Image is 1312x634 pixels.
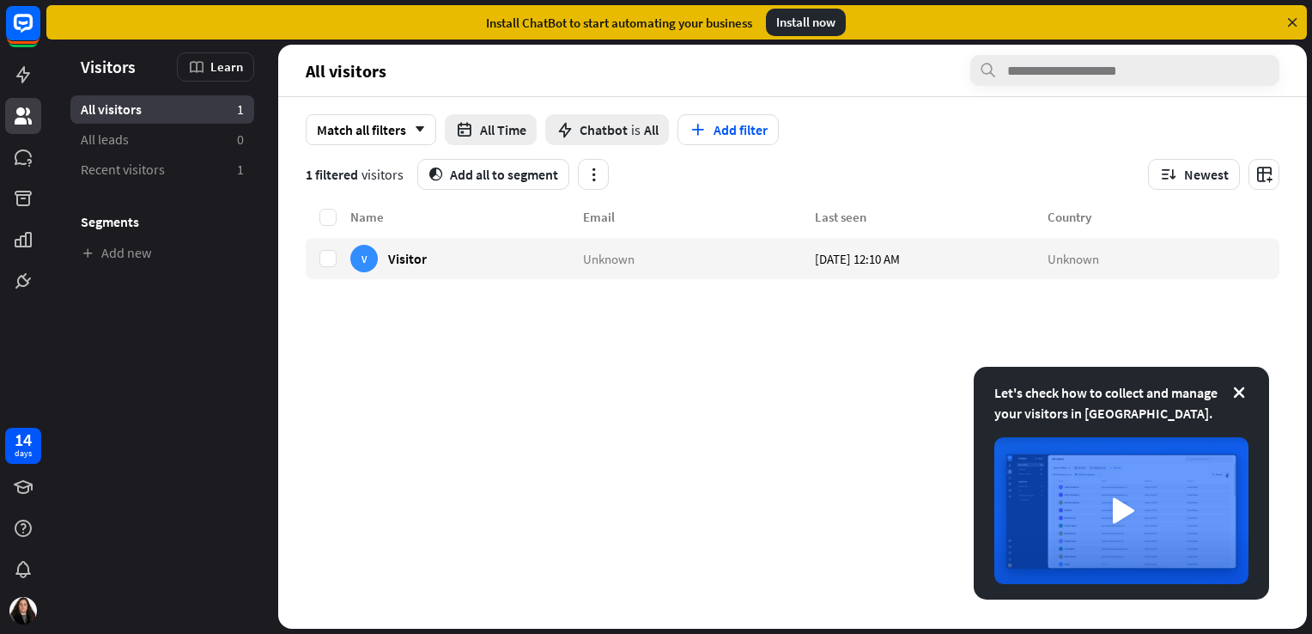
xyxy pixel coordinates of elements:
[350,209,583,225] div: Name
[14,7,65,58] button: Open LiveChat chat widget
[815,209,1048,225] div: Last seen
[81,57,136,76] span: Visitors
[70,155,254,184] a: Recent visitors 1
[1048,209,1280,225] div: Country
[644,121,659,138] span: All
[70,239,254,267] a: Add new
[306,114,436,145] div: Match all filters
[406,125,425,135] i: arrow_down
[237,101,244,119] aside: 1
[486,15,752,31] div: Install ChatBot to start automating your business
[766,9,846,36] div: Install now
[306,61,386,81] span: All visitors
[631,121,641,138] span: is
[15,448,32,460] div: days
[237,161,244,179] aside: 1
[677,114,779,145] button: Add filter
[210,58,243,75] span: Learn
[583,250,635,266] span: Unknown
[70,125,254,154] a: All leads 0
[15,432,32,448] div: 14
[237,131,244,149] aside: 0
[350,245,378,272] div: V
[1148,159,1240,190] button: Newest
[445,114,537,145] button: All Time
[1048,250,1099,266] span: Unknown
[81,161,165,179] span: Recent visitors
[994,382,1248,424] div: Let's check how to collect and manage your visitors in [GEOGRAPHIC_DATA].
[388,250,427,266] span: Visitor
[306,166,358,183] span: 1 filtered
[417,159,569,190] button: segmentAdd all to segment
[815,250,900,266] span: [DATE] 12:10 AM
[5,428,41,464] a: 14 days
[81,101,142,119] span: All visitors
[70,213,254,230] h3: Segments
[428,168,443,181] i: segment
[994,437,1248,584] img: image
[580,121,628,138] span: Chatbot
[81,131,129,149] span: All leads
[361,166,404,183] span: visitors
[583,209,816,225] div: Email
